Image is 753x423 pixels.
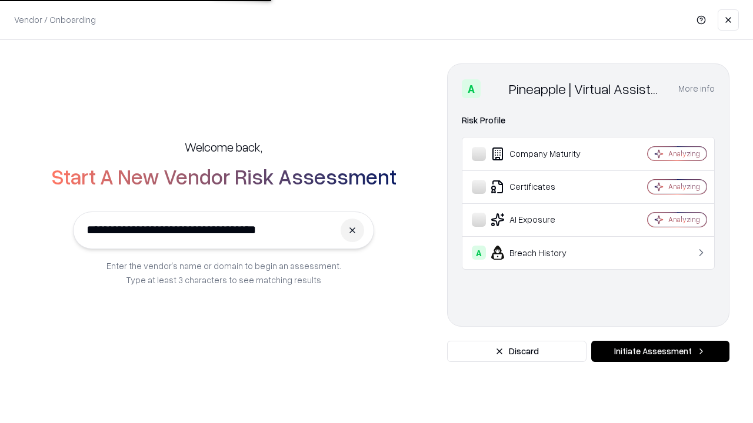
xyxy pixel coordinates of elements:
[591,341,729,362] button: Initiate Assessment
[14,14,96,26] p: Vendor / Onboarding
[462,79,481,98] div: A
[472,246,486,260] div: A
[185,139,262,155] h5: Welcome back,
[678,78,715,99] button: More info
[462,113,715,127] div: Risk Profile
[668,182,700,192] div: Analyzing
[472,147,612,161] div: Company Maturity
[472,180,612,194] div: Certificates
[485,79,504,98] img: Pineapple | Virtual Assistant Agency
[106,258,341,287] p: Enter the vendor’s name or domain to begin an assessment. Type at least 3 characters to see match...
[668,149,700,159] div: Analyzing
[472,246,612,260] div: Breach History
[509,79,664,98] div: Pineapple | Virtual Assistant Agency
[447,341,587,362] button: Discard
[472,213,612,227] div: AI Exposure
[51,164,397,188] h2: Start A New Vendor Risk Assessment
[668,214,700,224] div: Analyzing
